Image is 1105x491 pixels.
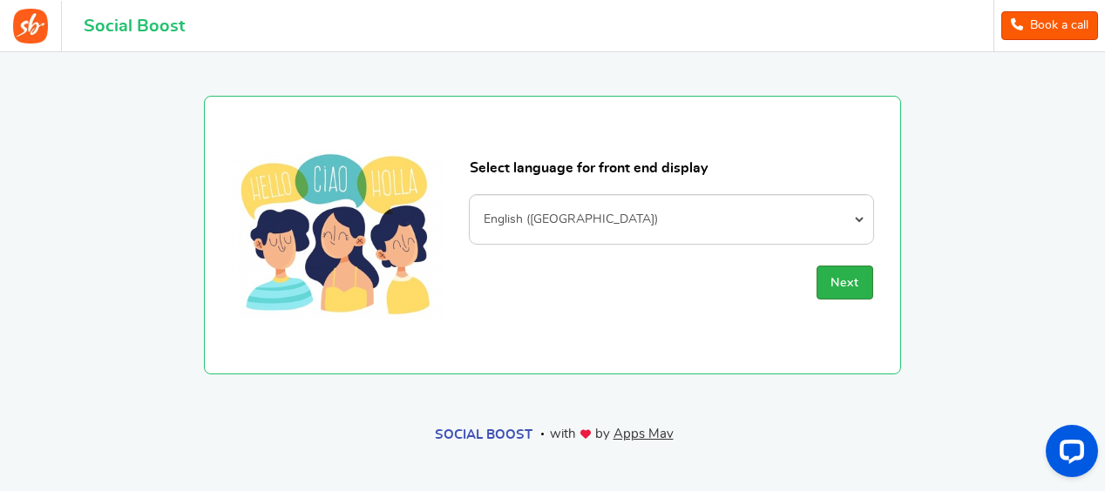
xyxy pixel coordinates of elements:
span: Next [830,277,859,289]
iframe: LiveChat chat widget [1032,418,1105,491]
h1: Select language for front end display [470,133,708,195]
span: with [550,427,576,441]
img: Select your language [232,151,443,319]
a: Apps Mav [614,427,674,441]
button: Next [817,266,873,299]
a: Book a call [1001,11,1098,40]
span: by [595,427,610,441]
h1: Social Boost [84,17,185,36]
a: Social Boost [435,428,532,441]
img: Social Boost [13,9,48,44]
